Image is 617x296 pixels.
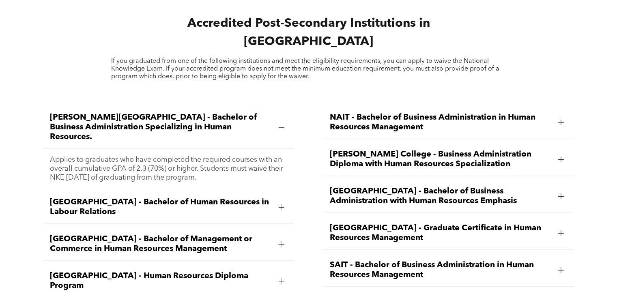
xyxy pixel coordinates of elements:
span: [PERSON_NAME][GEOGRAPHIC_DATA] - Bachelor of Business Administration Specializing in Human Resour... [50,113,272,142]
span: [GEOGRAPHIC_DATA] - Human Resources Diploma Program [50,271,272,291]
p: Applies to graduates who have completed the required courses with an overall cumulative GPA of 2.... [50,155,287,182]
span: [GEOGRAPHIC_DATA] - Bachelor of Business Administration with Human Resources Emphasis [330,187,552,206]
span: [GEOGRAPHIC_DATA] - Bachelor of Human Resources in Labour Relations [50,197,272,217]
span: [GEOGRAPHIC_DATA] - Graduate Certificate in Human Resources Management [330,223,552,243]
span: [PERSON_NAME] College - Business Administration Diploma with Human Resources Specialization [330,150,552,169]
span: NAIT - Bachelor of Business Administration in Human Resources Management [330,113,552,132]
span: If you graduated from one of the following institutions and meet the eligibility requirements, yo... [111,58,499,80]
span: Accredited Post-Secondary Institutions in [GEOGRAPHIC_DATA] [187,17,430,48]
span: SAIT - Bachelor of Business Administration in Human Resources Management [330,260,552,280]
span: [GEOGRAPHIC_DATA] - Bachelor of Management or Commerce in Human Resources Management [50,234,272,254]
